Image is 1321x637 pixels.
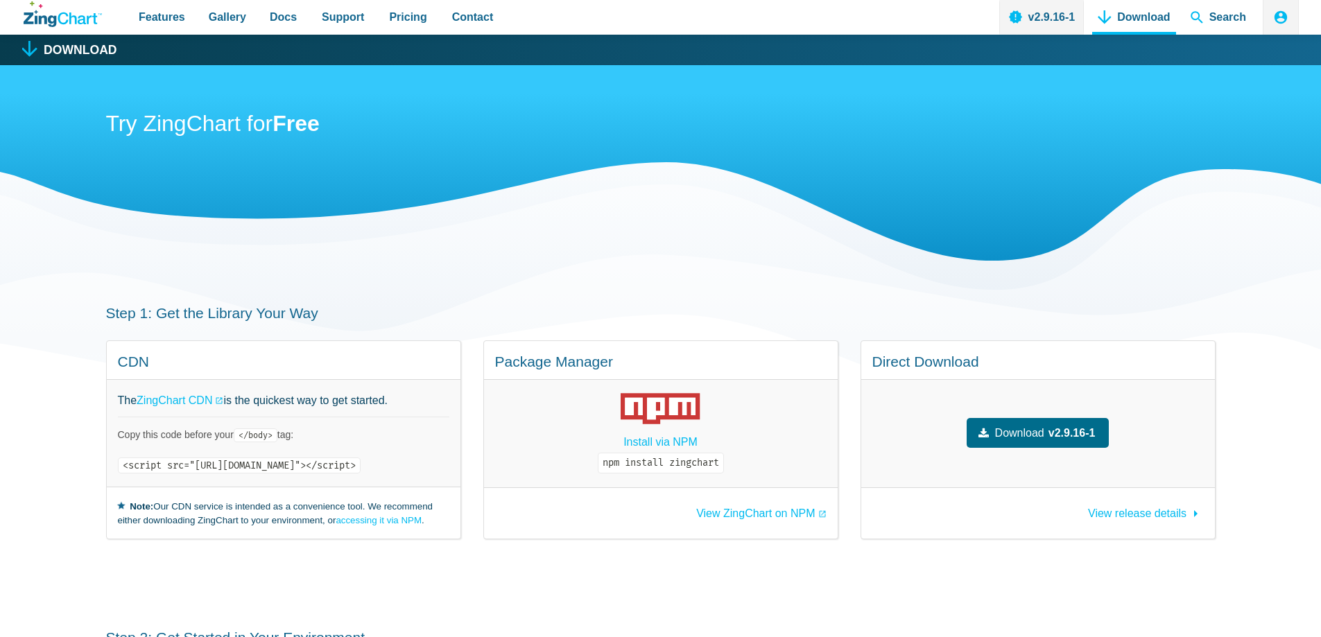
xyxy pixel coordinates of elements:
a: View ZingChart on NPM [696,508,826,519]
strong: v2.9.16-1 [1048,424,1096,442]
span: Pricing [389,8,426,26]
span: Contact [452,8,494,26]
a: accessing it via NPM [336,515,422,525]
strong: Note: [130,501,153,512]
a: View release details [1088,500,1203,519]
code: <script src="[URL][DOMAIN_NAME]"></script> [118,457,361,473]
strong: Free [273,111,320,136]
span: Gallery [209,8,246,26]
h4: Package Manager [495,352,827,371]
span: Features [139,8,185,26]
span: Download [995,424,1044,442]
h4: CDN [118,352,449,371]
span: Docs [270,8,297,26]
a: ZingChart CDN [137,391,223,410]
code: npm install zingchart [598,453,724,473]
code: </body> [234,428,277,442]
h2: Try ZingChart for [106,110,1216,141]
span: Support [322,8,364,26]
h4: Direct Download [872,352,1204,371]
small: Our CDN service is intended as a convenience tool. We recommend either downloading ZingChart to y... [118,498,449,527]
a: ZingChart Logo. Click to return to the homepage [24,1,102,27]
a: Install via NPM [623,433,698,451]
p: Copy this code before your tag: [118,428,449,442]
span: View release details [1088,507,1186,519]
p: The is the quickest way to get started. [118,391,449,410]
h1: Download [44,44,117,57]
a: Downloadv2.9.16-1 [967,418,1110,448]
